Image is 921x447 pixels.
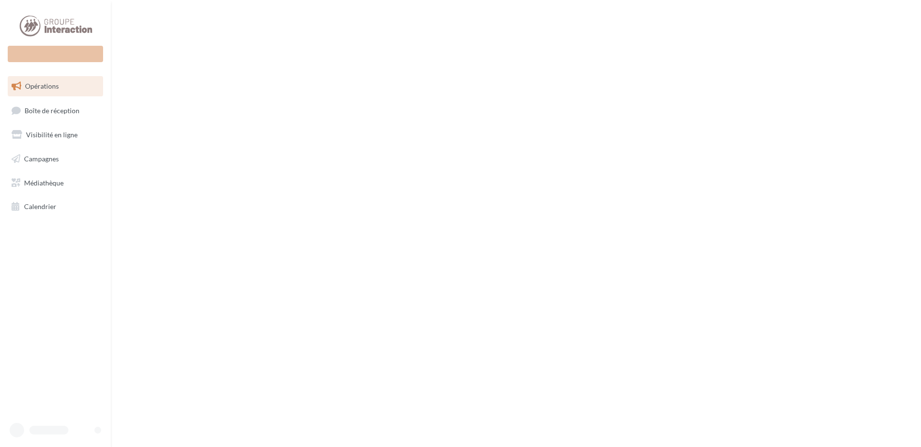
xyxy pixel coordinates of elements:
[24,155,59,163] span: Campagnes
[24,178,64,186] span: Médiathèque
[26,131,78,139] span: Visibilité en ligne
[8,46,103,62] div: Nouvelle campagne
[6,76,105,96] a: Opérations
[25,106,79,114] span: Boîte de réception
[6,149,105,169] a: Campagnes
[24,202,56,210] span: Calendrier
[6,173,105,193] a: Médiathèque
[6,100,105,121] a: Boîte de réception
[6,125,105,145] a: Visibilité en ligne
[6,197,105,217] a: Calendrier
[25,82,59,90] span: Opérations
